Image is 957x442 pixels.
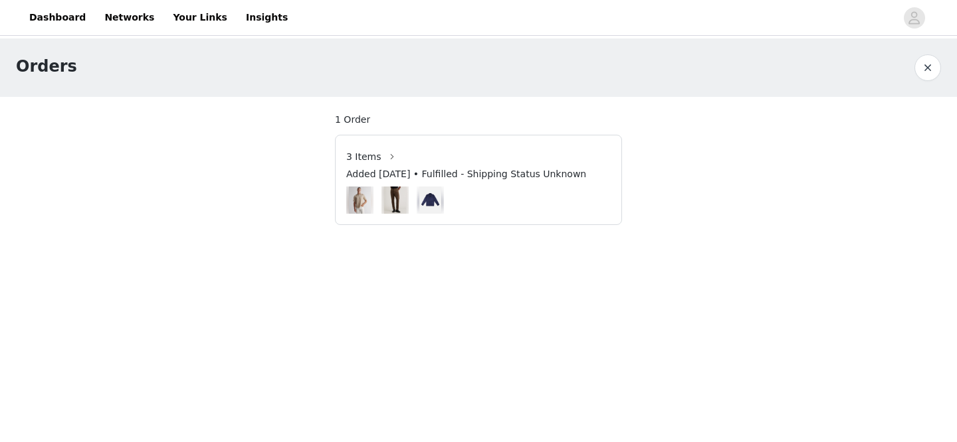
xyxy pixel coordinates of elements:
[381,183,409,217] img: Image Background Blur
[908,7,920,29] div: avatar
[96,3,162,33] a: Networks
[346,150,381,164] span: 3 Items
[346,167,586,181] span: Added [DATE] • Fulfilled - Shipping Status Unknown
[384,186,406,214] img: Organic Stretch Corduroy 5-Pocket Pants
[21,3,94,33] a: Dashboard
[349,186,371,214] img: 100% European Linen Relaxed Short Sleeve Shirt
[417,183,444,217] img: Image Background Blur
[419,186,441,214] img: Organic Comfort Stretch Chore Jacket
[346,183,373,217] img: Image Background Blur
[238,3,296,33] a: Insights
[16,54,77,78] h1: Orders
[335,113,370,127] span: 1 Order
[165,3,235,33] a: Your Links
